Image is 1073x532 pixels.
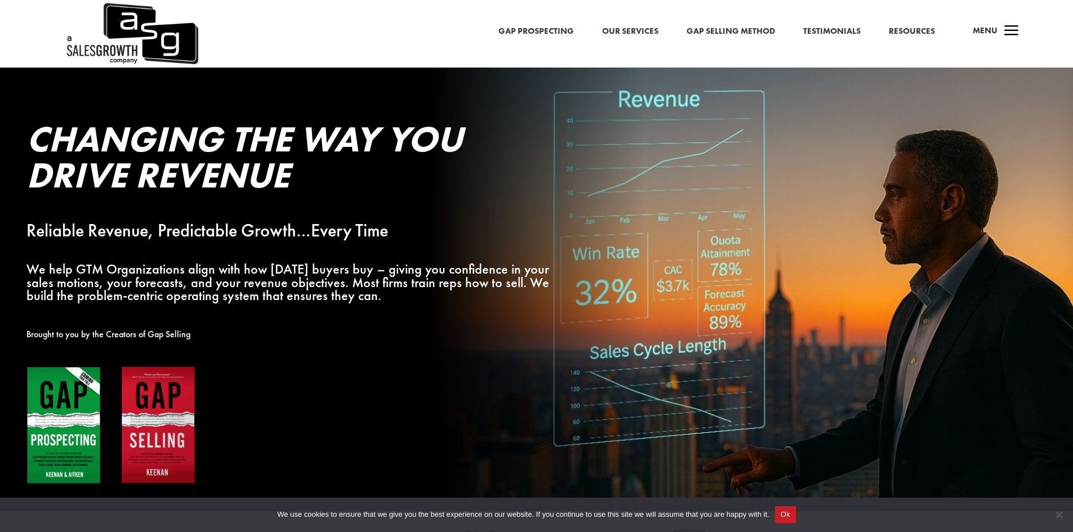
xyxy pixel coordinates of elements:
[498,24,574,39] a: Gap Prospecting
[26,328,554,341] p: Brought to you by the Creators of Gap Selling
[803,24,861,39] a: Testimonials
[26,224,554,238] p: Reliable Revenue, Predictable Growth…Every Time
[26,366,195,485] img: Gap Books
[889,24,935,39] a: Resources
[26,262,554,302] p: We help GTM Organizations align with how [DATE] buyers buy – giving you confidence in your sales ...
[973,25,998,36] span: Menu
[26,121,554,199] h2: Changing the Way You Drive Revenue
[602,24,658,39] a: Our Services
[277,509,769,520] span: We use cookies to ensure that we give you the best experience on our website. If you continue to ...
[775,506,796,523] button: Ok
[1053,509,1065,520] span: No
[687,24,775,39] a: Gap Selling Method
[1000,20,1023,43] span: a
